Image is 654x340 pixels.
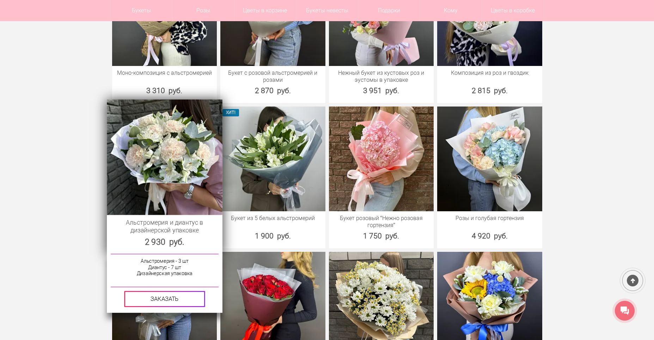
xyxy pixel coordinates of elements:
[220,85,325,96] div: 2 870 руб.
[437,85,542,96] div: 2 815 руб.
[332,69,430,84] a: Нежный букет из кустовых роз и эустомы в упаковке
[107,99,222,214] img: Альстромерия и диантус в дизайнерской упаковке
[332,215,430,229] a: Букет розовый “Нежно розовая гортензия”
[112,264,216,271] p: Диантус - 7 шт
[441,215,539,222] a: Розы и голубая гортензия
[112,271,216,277] p: Дизайнерская упаковка
[116,69,214,77] a: Моно-композиция с альстромерией
[220,107,325,212] img: Букет из 5 белых альстромерий
[329,107,434,212] img: Букет розовый “Нежно розовая гортензия”
[329,231,434,241] div: 1 750 руб.
[222,109,239,116] span: ХИТ!
[111,219,218,234] a: Альстромерия и диантус в дизайнерской упаковке
[437,231,542,241] div: 4 920 руб.
[112,85,217,96] div: 3 310 руб.
[437,107,542,212] img: Розы и голубая гортензия
[224,215,322,222] a: Букет из 5 белых альстромерий
[224,69,322,84] a: Букет с розовой альстромерией и розами
[441,69,539,77] a: Композиция из роз и гвоздик
[107,236,222,248] div: 2 930 руб.
[220,231,325,241] div: 1 900 руб.
[112,258,216,265] p: Альстромерия - 3 шт
[329,85,434,96] div: 3 951 руб.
